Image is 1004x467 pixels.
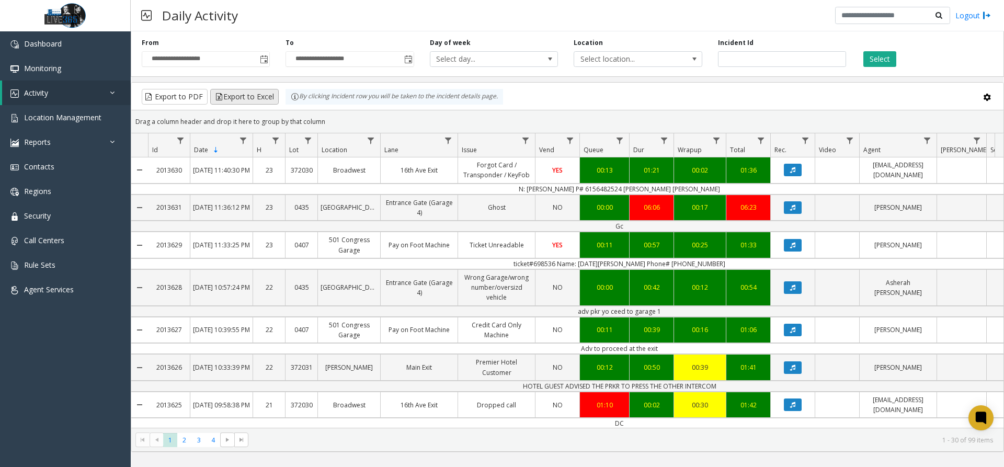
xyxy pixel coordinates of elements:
a: Ticket Unreadable [458,237,535,253]
span: Total [730,145,745,154]
img: 'icon' [10,89,19,98]
span: Monitoring [24,63,61,73]
img: pageIcon [141,3,152,28]
a: Broadwest [318,397,380,413]
span: Security [24,211,51,221]
span: Queue [584,145,603,154]
div: 00:12 [583,362,626,372]
a: [EMAIL_ADDRESS][DOMAIN_NAME] [860,157,937,183]
a: Queue Filter Menu [613,133,627,147]
button: Select [863,51,896,67]
a: 00:39 [674,360,726,375]
img: 'icon' [10,40,19,49]
a: Ghost [458,200,535,215]
a: Agent Filter Menu [920,133,934,147]
span: Reports [24,137,51,147]
a: 2013630 [148,163,190,178]
a: Wrapup Filter Menu [710,133,724,147]
img: 'icon' [10,237,19,245]
a: 00:25 [674,237,726,253]
div: 00:39 [632,325,671,335]
a: 22 [253,360,285,375]
span: Rec. [774,145,786,154]
label: Location [574,38,603,48]
span: Lot [289,145,299,154]
span: Activity [24,88,48,98]
span: Toggle popup [258,52,269,66]
a: YES [535,163,579,178]
a: 23 [253,200,285,215]
span: Dashboard [24,39,62,49]
div: 00:12 [677,282,723,292]
a: Main Exit [381,360,458,375]
span: Lane [384,145,398,154]
a: 0435 [286,200,317,215]
a: Dur Filter Menu [657,133,671,147]
a: 00:02 [630,397,674,413]
a: Parker Filter Menu [970,133,984,147]
img: 'icon' [10,212,19,221]
span: NO [553,203,563,212]
a: Asherah [PERSON_NAME] [860,275,937,300]
a: 01:41 [726,360,770,375]
div: 00:00 [583,282,626,292]
a: Collapse Details [131,313,148,347]
a: 06:23 [726,200,770,215]
a: 01:42 [726,397,770,413]
a: 16th Ave Exit [381,397,458,413]
span: Wrapup [678,145,702,154]
a: 372030 [286,397,317,413]
a: 00:17 [674,200,726,215]
span: NO [553,325,563,334]
img: logout [983,10,991,21]
label: To [286,38,294,48]
a: 00:42 [630,280,674,295]
div: 00:50 [632,362,671,372]
a: NO [535,322,579,337]
span: H [257,145,261,154]
div: 00:54 [729,282,768,292]
span: Go to the last page [234,432,248,447]
a: 01:36 [726,163,770,178]
span: NO [553,363,563,372]
span: Contacts [24,162,54,172]
div: 01:33 [729,240,768,250]
a: 00:12 [674,280,726,295]
label: Day of week [430,38,471,48]
a: NO [535,397,579,413]
span: Select day... [430,52,532,66]
a: NO [535,360,579,375]
a: Collapse Details [131,350,148,384]
a: NO [535,280,579,295]
a: Entrance Gate (Garage 4) [381,275,458,300]
div: 01:42 [729,400,768,410]
a: 22 [253,280,285,295]
a: [GEOGRAPHIC_DATA] [318,280,380,295]
a: 23 [253,237,285,253]
a: 2013628 [148,280,190,295]
span: NO [553,283,563,292]
a: Collapse Details [131,153,148,187]
a: Wrong Garage/wrong number/oversizd vehicle [458,270,535,305]
a: 372031 [286,360,317,375]
a: Date Filter Menu [236,133,250,147]
div: 00:00 [583,202,626,212]
div: 00:11 [583,240,626,250]
div: 00:57 [632,240,671,250]
a: 21 [253,397,285,413]
a: YES [535,237,579,253]
a: 0435 [286,280,317,295]
div: By clicking Incident row you will be taken to the incident details page. [286,89,503,105]
div: 00:39 [677,362,723,372]
img: 'icon' [10,286,19,294]
a: Collapse Details [131,191,148,224]
a: 501 Congress Garage [318,317,380,343]
span: Vend [539,145,554,154]
button: Export to PDF [142,89,208,105]
div: 01:41 [729,362,768,372]
div: 06:23 [729,202,768,212]
span: Sortable [212,146,220,154]
a: Pay on Foot Machine [381,237,458,253]
a: 2013627 [148,322,190,337]
a: [PERSON_NAME] [860,237,937,253]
